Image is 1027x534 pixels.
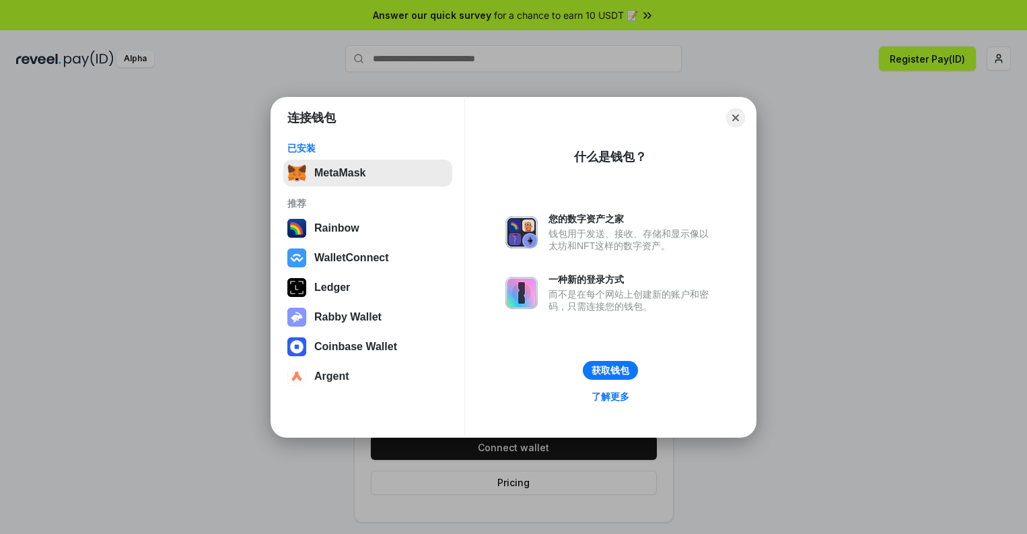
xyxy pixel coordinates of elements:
img: svg+xml,%3Csvg%20fill%3D%22none%22%20height%3D%2233%22%20viewBox%3D%220%200%2035%2033%22%20width%... [287,164,306,182]
h1: 连接钱包 [287,110,336,126]
div: 您的数字资产之家 [548,213,715,225]
div: 钱包用于发送、接收、存储和显示像以太坊和NFT这样的数字资产。 [548,228,715,252]
div: WalletConnect [314,252,389,264]
img: svg+xml,%3Csvg%20xmlns%3D%22http%3A%2F%2Fwww.w3.org%2F2000%2Fsvg%22%20width%3D%2228%22%20height%3... [287,278,306,297]
button: Rabby Wallet [283,304,452,331]
img: svg+xml,%3Csvg%20width%3D%22120%22%20height%3D%22120%22%20viewBox%3D%220%200%20120%20120%22%20fil... [287,219,306,238]
button: MetaMask [283,160,452,187]
img: svg+xml,%3Csvg%20xmlns%3D%22http%3A%2F%2Fwww.w3.org%2F2000%2Fsvg%22%20fill%3D%22none%22%20viewBox... [505,277,538,309]
div: Argent [314,370,349,382]
button: Argent [283,363,452,390]
button: Ledger [283,274,452,301]
button: 获取钱包 [583,361,638,380]
img: svg+xml,%3Csvg%20xmlns%3D%22http%3A%2F%2Fwww.w3.org%2F2000%2Fsvg%22%20fill%3D%22none%22%20viewBox... [287,308,306,327]
img: svg+xml,%3Csvg%20width%3D%2228%22%20height%3D%2228%22%20viewBox%3D%220%200%2028%2028%22%20fill%3D... [287,337,306,356]
div: Coinbase Wallet [314,341,397,353]
div: 什么是钱包？ [574,149,647,165]
div: 获取钱包 [592,364,629,376]
div: Rabby Wallet [314,311,382,323]
div: 一种新的登录方式 [548,273,715,286]
div: 已安装 [287,142,448,154]
button: Coinbase Wallet [283,333,452,360]
div: 而不是在每个网站上创建新的账户和密码，只需连接您的钱包。 [548,288,715,312]
div: Rainbow [314,222,359,234]
div: 了解更多 [592,391,629,403]
div: 推荐 [287,197,448,209]
button: WalletConnect [283,244,452,271]
a: 了解更多 [583,388,637,405]
img: svg+xml,%3Csvg%20width%3D%2228%22%20height%3D%2228%22%20viewBox%3D%220%200%2028%2028%22%20fill%3D... [287,248,306,267]
button: Close [726,108,745,127]
img: svg+xml,%3Csvg%20width%3D%2228%22%20height%3D%2228%22%20viewBox%3D%220%200%2028%2028%22%20fill%3D... [287,367,306,386]
div: MetaMask [314,167,365,179]
div: Ledger [314,281,350,294]
img: svg+xml,%3Csvg%20xmlns%3D%22http%3A%2F%2Fwww.w3.org%2F2000%2Fsvg%22%20fill%3D%22none%22%20viewBox... [505,216,538,248]
button: Rainbow [283,215,452,242]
